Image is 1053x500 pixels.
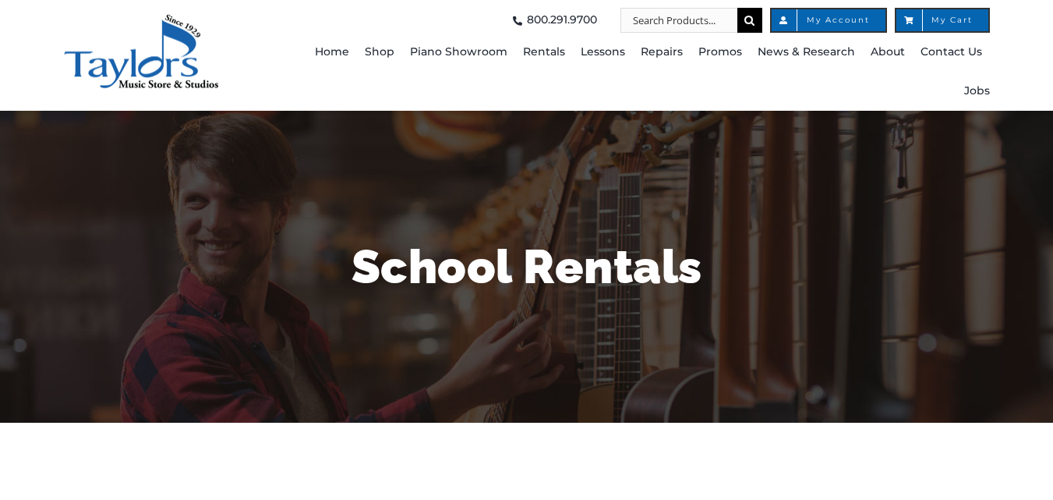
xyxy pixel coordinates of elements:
[410,40,507,65] span: Piano Showroom
[871,33,905,72] a: About
[758,40,855,65] span: News & Research
[698,33,742,72] a: Promos
[304,8,990,33] nav: Top Right
[581,33,625,72] a: Lessons
[737,8,762,33] input: Search
[527,8,597,33] span: 800.291.9700
[63,12,219,27] a: taylors-music-store-west-chester
[758,33,855,72] a: News & Research
[620,8,737,33] input: Search Products...
[787,16,870,24] span: My Account
[523,40,565,65] span: Rentals
[920,40,982,65] span: Contact Us
[71,234,983,300] h1: School Rentals
[523,33,565,72] a: Rentals
[641,40,683,65] span: Repairs
[920,33,982,72] a: Contact Us
[964,72,990,111] a: Jobs
[315,40,349,65] span: Home
[964,79,990,104] span: Jobs
[581,40,625,65] span: Lessons
[365,33,394,72] a: Shop
[895,8,990,33] a: My Cart
[641,33,683,72] a: Repairs
[304,33,990,111] nav: Main Menu
[410,33,507,72] a: Piano Showroom
[770,8,887,33] a: My Account
[912,16,973,24] span: My Cart
[871,40,905,65] span: About
[698,40,742,65] span: Promos
[365,40,394,65] span: Shop
[508,8,597,33] a: 800.291.9700
[315,33,349,72] a: Home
